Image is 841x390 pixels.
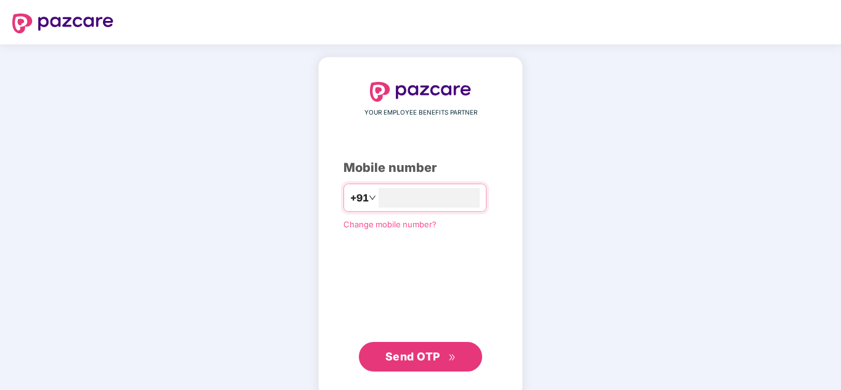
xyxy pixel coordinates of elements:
span: Send OTP [385,350,440,363]
div: Mobile number [343,158,498,177]
img: logo [370,82,471,102]
span: down [369,194,376,201]
span: YOUR EMPLOYEE BENEFITS PARTNER [364,108,477,118]
span: +91 [350,190,369,206]
button: Send OTPdouble-right [359,342,482,372]
a: Change mobile number? [343,219,437,229]
span: double-right [448,354,456,362]
img: logo [12,14,113,33]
